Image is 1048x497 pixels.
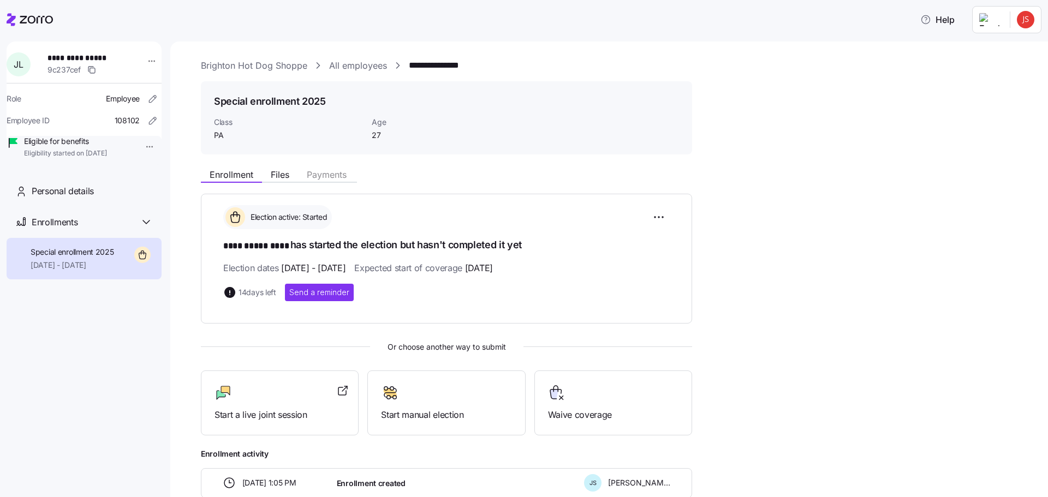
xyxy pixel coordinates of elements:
span: 14 days left [239,287,276,298]
span: Waive coverage [548,408,678,422]
span: Enrollment [210,170,253,179]
span: Expected start of coverage [354,261,492,275]
button: Help [912,9,963,31]
span: Enrollment activity [201,448,692,459]
span: Eligibility started on [DATE] [24,149,107,158]
span: J S [589,480,597,486]
span: Payments [307,170,347,179]
span: Help [920,13,955,26]
span: Special enrollment 2025 [31,247,114,258]
img: Employer logo [979,13,1001,26]
span: Enrollments [32,215,78,229]
span: Employee ID [7,115,50,126]
span: 9c237cef [47,64,81,75]
h1: has started the election but hasn't completed it yet [223,238,670,253]
span: [DATE] [465,261,493,275]
a: Brighton Hot Dog Shoppe [201,59,307,73]
span: Files [271,170,289,179]
span: Or choose another way to submit [201,341,692,353]
span: 108102 [115,115,140,126]
span: PA [214,130,363,141]
span: Role [7,93,21,104]
span: Personal details [32,184,94,198]
span: Employee [106,93,140,104]
span: Election active: Started [247,212,327,223]
h1: Special enrollment 2025 [214,94,326,108]
span: Enrollment created [337,478,406,489]
span: Send a reminder [289,287,349,298]
span: Eligible for benefits [24,136,107,147]
span: Class [214,117,363,128]
span: J L [14,60,23,69]
button: Send a reminder [285,284,354,301]
span: 27 [372,130,481,141]
span: [DATE] - [DATE] [281,261,346,275]
a: All employees [329,59,387,73]
img: dabd418a90e87b974ad9e4d6da1f3d74 [1017,11,1034,28]
span: Age [372,117,481,128]
span: Start a live joint session [215,408,345,422]
span: Start manual election [381,408,511,422]
span: [DATE] 1:05 PM [242,477,296,488]
span: [DATE] - [DATE] [31,260,114,271]
span: Election dates [223,261,346,275]
span: [PERSON_NAME] [608,477,670,488]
